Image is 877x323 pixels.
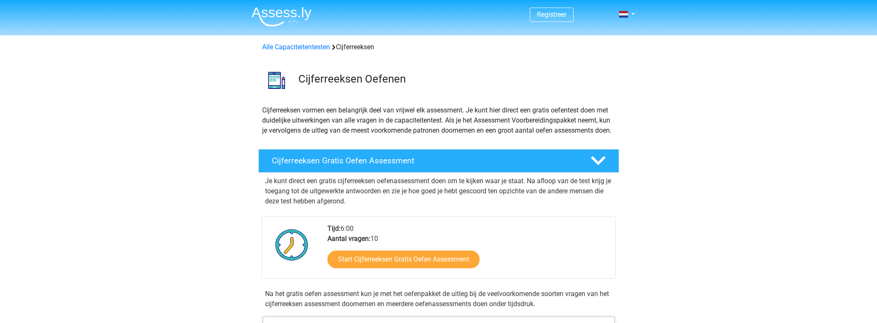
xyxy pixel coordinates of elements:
[321,224,615,278] div: 6:00 10
[265,176,612,206] p: Je kunt direct een gratis cijferreeksen oefenassessment doen om te kijken waar je staat. Na afloo...
[255,149,622,173] a: Cijferreeksen Gratis Oefen Assessment
[271,224,313,266] img: Klok
[327,224,341,232] b: Tijd:
[272,156,577,166] h4: Cijferreeksen Gratis Oefen Assessment
[537,11,566,19] a: Registreer
[327,235,370,243] b: Aantal vragen:
[298,72,612,85] h3: Cijferreeksen Oefenen
[259,62,295,98] img: cijferreeksen
[262,43,330,51] a: Alle Capaciteitentesten
[262,105,615,136] p: Cijferreeksen vormen een belangrijk deel van vrijwel elk assessment. Je kunt hier direct een grat...
[262,289,616,309] div: Na het gratis oefen assessment kun je met het oefenpakket de uitleg bij de veelvoorkomende soorte...
[252,7,311,27] img: Assessly
[259,42,619,52] div: Cijferreeksen
[327,251,480,268] a: Start Cijferreeksen Gratis Oefen Assessment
